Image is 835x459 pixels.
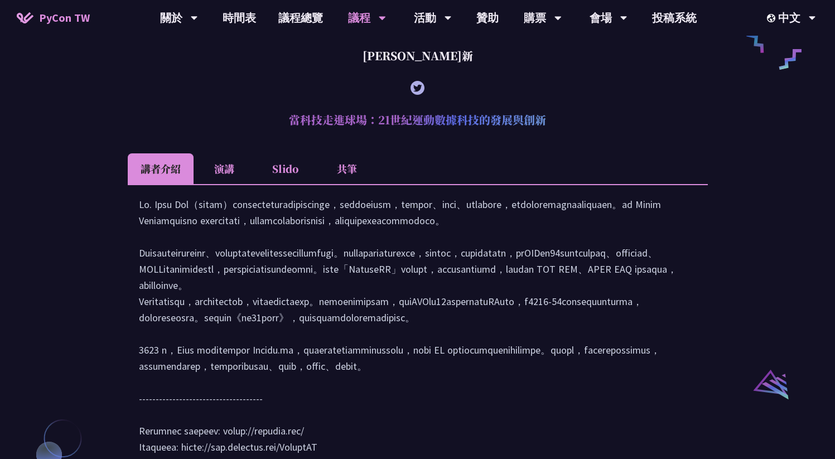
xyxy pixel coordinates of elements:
[255,153,316,184] li: Slido
[316,153,378,184] li: 共筆
[767,14,778,22] img: Locale Icon
[194,153,255,184] li: 演講
[6,4,101,32] a: PyCon TW
[128,103,708,137] h2: 當科技走進球場：21世紀運動數據科技的發展與創新
[128,153,194,184] li: 講者介紹
[17,12,33,23] img: Home icon of PyCon TW 2025
[128,39,708,73] div: [PERSON_NAME]新
[39,9,90,26] span: PyCon TW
